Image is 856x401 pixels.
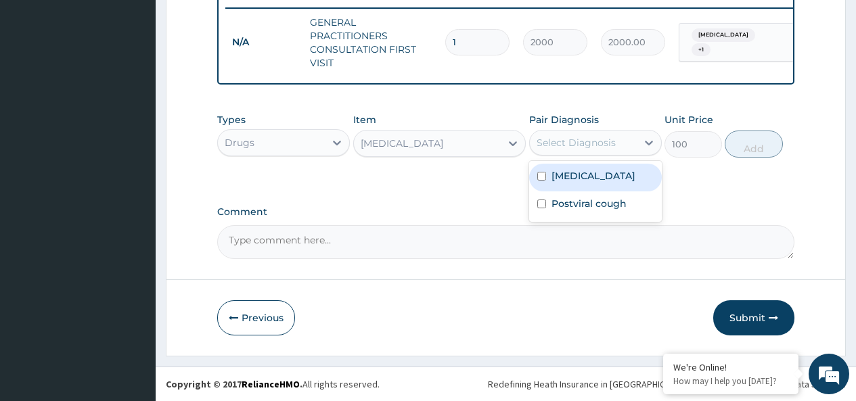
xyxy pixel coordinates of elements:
[217,300,295,335] button: Previous
[166,378,302,390] strong: Copyright © 2017 .
[225,136,254,149] div: Drugs
[529,113,599,126] label: Pair Diagnosis
[303,9,438,76] td: GENERAL PRACTITIONERS CONSULTATION FIRST VISIT
[222,7,254,39] div: Minimize live chat window
[70,76,227,93] div: Chat with us now
[353,113,376,126] label: Item
[156,367,856,401] footer: All rights reserved.
[217,206,794,218] label: Comment
[225,30,303,55] td: N/A
[692,28,755,42] span: [MEDICAL_DATA]
[488,377,846,391] div: Redefining Heath Insurance in [GEOGRAPHIC_DATA] using Telemedicine and Data Science!
[242,378,300,390] a: RelianceHMO
[217,114,246,126] label: Types
[725,131,782,158] button: Add
[7,262,258,309] textarea: Type your message and hit 'Enter'
[664,113,713,126] label: Unit Price
[361,137,443,150] div: [MEDICAL_DATA]
[713,300,794,335] button: Submit
[551,169,635,183] label: [MEDICAL_DATA]
[78,116,187,253] span: We're online!
[551,197,627,210] label: Postviral cough
[25,68,55,101] img: d_794563401_company_1708531726252_794563401
[673,361,788,373] div: We're Online!
[692,43,711,57] span: + 1
[673,375,788,387] p: How may I help you today?
[537,136,616,149] div: Select Diagnosis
